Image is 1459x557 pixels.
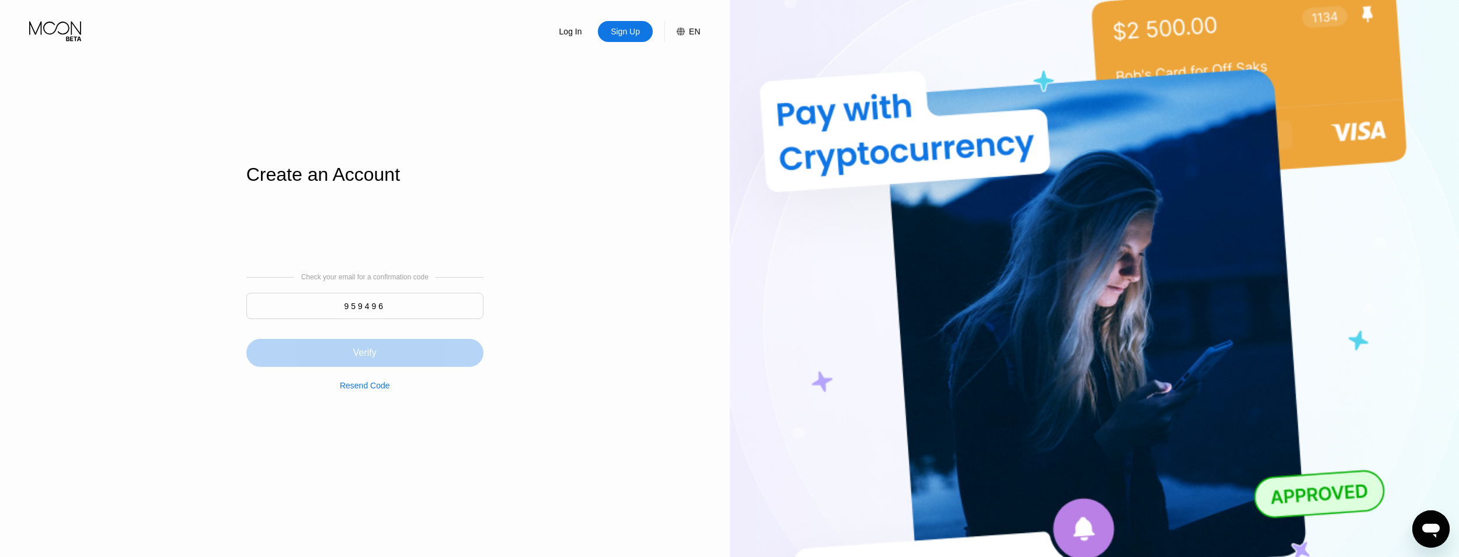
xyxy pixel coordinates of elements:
[598,21,653,42] div: Sign Up
[340,367,390,390] div: Resend Code
[543,21,598,42] div: Log In
[246,164,483,185] div: Create an Account
[689,27,700,36] div: EN
[610,26,641,37] div: Sign Up
[246,325,483,367] div: Verify
[1412,510,1450,548] iframe: Nút để khởi chạy cửa sổ nhắn tin
[664,21,700,42] div: EN
[301,273,429,281] div: Check your email for a confirmation code
[246,293,483,319] input: 000000
[340,381,390,390] div: Resend Code
[353,347,377,359] div: Verify
[558,26,583,37] div: Log In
